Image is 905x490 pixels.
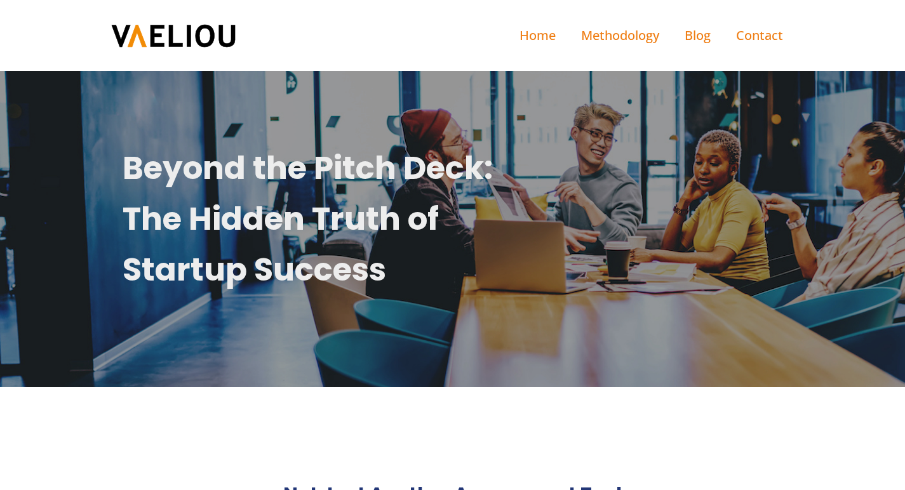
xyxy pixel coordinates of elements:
[672,13,723,58] a: Blog
[723,13,796,58] a: Contact
[507,13,568,58] a: Home
[123,143,509,295] h1: Beyond the Pitch Deck: The Hidden Truth of Startup Success
[568,13,672,58] a: Methodology
[110,23,237,49] img: VAELIOU - boost your performance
